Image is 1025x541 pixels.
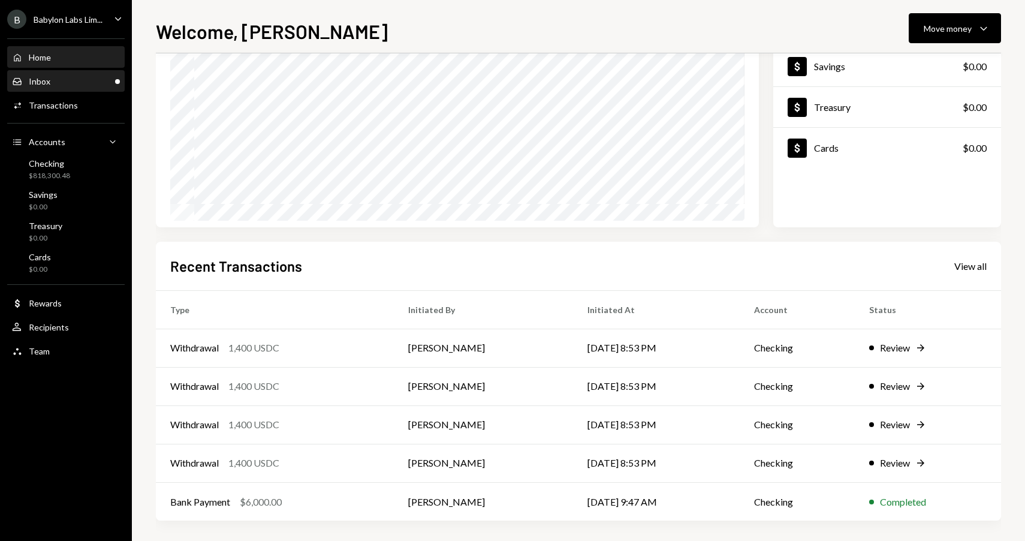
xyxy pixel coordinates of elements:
div: Withdrawal [170,379,219,393]
div: Withdrawal [170,417,219,432]
h1: Welcome, [PERSON_NAME] [156,19,388,43]
td: [PERSON_NAME] [394,444,573,482]
td: [DATE] 8:53 PM [573,444,740,482]
td: Checking [740,444,855,482]
a: Treasury$0.00 [773,87,1001,127]
div: Withdrawal [170,341,219,355]
a: Cards$0.00 [7,248,125,277]
div: Transactions [29,100,78,110]
a: Treasury$0.00 [7,217,125,246]
td: [PERSON_NAME] [394,367,573,405]
th: Initiated At [573,290,740,329]
div: Cards [29,252,51,262]
div: Accounts [29,137,65,147]
a: Savings$0.00 [773,46,1001,86]
a: Inbox [7,70,125,92]
div: Savings [29,190,58,200]
a: Savings$0.00 [7,186,125,215]
a: Transactions [7,94,125,116]
a: View all [954,259,987,272]
div: $0.00 [29,233,62,244]
div: Review [880,417,910,432]
td: [PERSON_NAME] [394,405,573,444]
div: Recipients [29,322,69,332]
button: Move money [909,13,1001,43]
td: [PERSON_NAME] [394,329,573,367]
td: Checking [740,405,855,444]
div: $818,300.48 [29,171,70,181]
div: 1,400 USDC [228,379,279,393]
th: Status [855,290,1001,329]
div: $6,000.00 [240,495,282,509]
div: Rewards [29,298,62,308]
div: Withdrawal [170,456,219,470]
div: Team [29,346,50,356]
a: Rewards [7,292,125,314]
div: Babylon Labs Lim... [34,14,103,25]
td: [PERSON_NAME] [394,482,573,521]
td: Checking [740,329,855,367]
div: $0.00 [963,59,987,74]
a: Checking$818,300.48 [7,155,125,184]
div: Treasury [29,221,62,231]
a: Recipients [7,316,125,338]
td: [DATE] 9:47 AM [573,482,740,521]
div: View all [954,260,987,272]
th: Account [740,290,855,329]
div: 1,400 USDC [228,417,279,432]
td: Checking [740,367,855,405]
th: Type [156,290,394,329]
div: Cards [814,142,839,154]
a: Home [7,46,125,68]
div: Review [880,341,910,355]
div: Bank Payment [170,495,230,509]
div: $0.00 [963,141,987,155]
div: B [7,10,26,29]
div: Review [880,379,910,393]
div: 1,400 USDC [228,456,279,470]
div: Savings [814,61,845,72]
td: [DATE] 8:53 PM [573,329,740,367]
a: Accounts [7,131,125,152]
td: [DATE] 8:53 PM [573,405,740,444]
div: 1,400 USDC [228,341,279,355]
td: Checking [740,482,855,521]
div: Home [29,52,51,62]
div: Checking [29,158,70,169]
div: $0.00 [29,265,51,275]
td: [DATE] 8:53 PM [573,367,740,405]
div: Inbox [29,76,50,86]
a: Cards$0.00 [773,128,1001,168]
a: Team [7,340,125,362]
div: $0.00 [29,202,58,212]
div: Treasury [814,101,851,113]
div: Review [880,456,910,470]
div: $0.00 [963,100,987,115]
h2: Recent Transactions [170,256,302,276]
div: Completed [880,495,926,509]
div: Move money [924,22,972,35]
th: Initiated By [394,290,573,329]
